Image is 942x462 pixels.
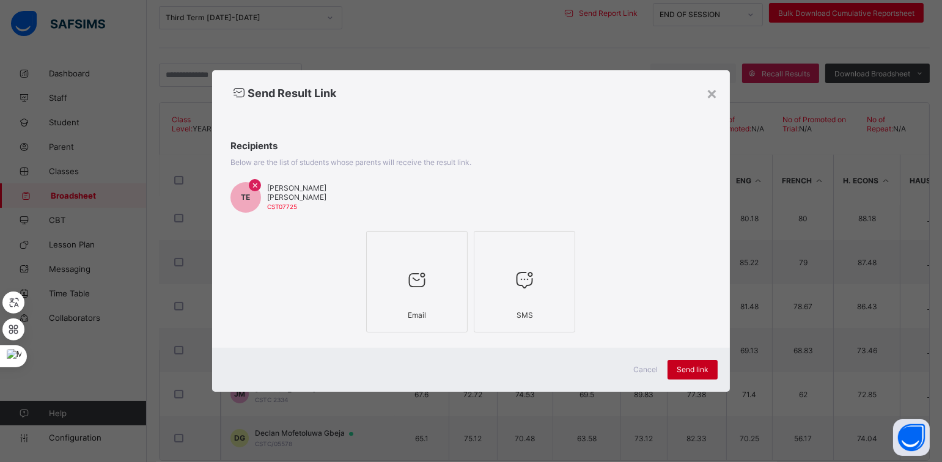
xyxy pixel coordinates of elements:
div: Email [373,304,461,326]
div: SMS [480,304,569,326]
h2: Send Result Link [230,86,712,100]
span: TE [241,193,250,202]
div: × [706,82,718,103]
span: [PERSON_NAME] [PERSON_NAME] [267,183,387,202]
span: Recipients [230,140,712,152]
button: Open asap [893,419,930,456]
span: Send link [677,365,708,374]
span: × [252,178,259,191]
span: CST07725 [267,203,297,210]
span: Cancel [633,365,658,374]
span: Below are the list of students whose parents will receive the result link. [230,158,471,167]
